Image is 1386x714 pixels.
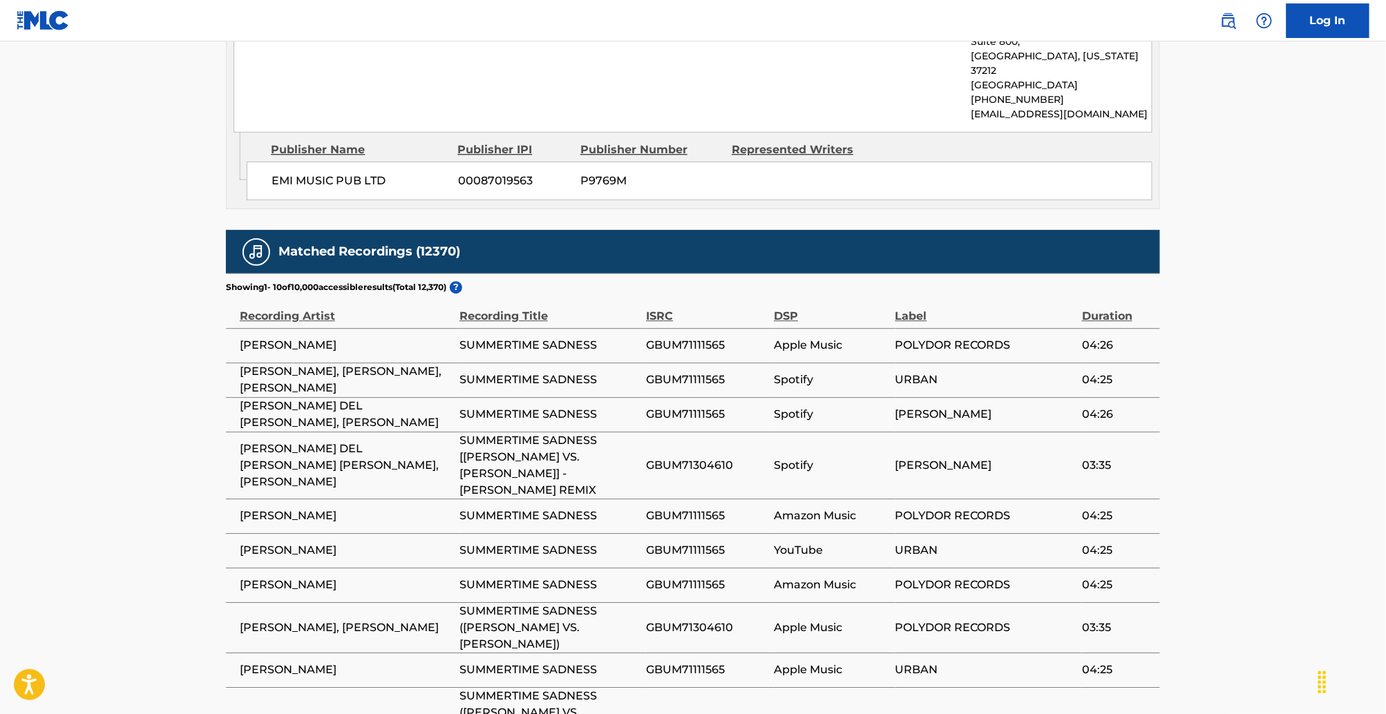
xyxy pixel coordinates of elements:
span: SUMMERTIME SADNESS [459,337,639,354]
span: SUMMERTIME SADNESS [459,406,639,423]
span: SUMMERTIME SADNESS ([PERSON_NAME] VS. [PERSON_NAME]) [459,603,639,653]
h5: Matched Recordings (12370) [278,244,460,260]
img: search [1220,12,1237,29]
span: GBUM71111565 [646,542,767,559]
span: SUMMERTIME SADNESS [459,662,639,678]
p: [GEOGRAPHIC_DATA], [US_STATE] 37212 [971,49,1152,78]
span: POLYDOR RECORDS [895,337,1075,354]
span: Apple Music [774,662,888,678]
span: URBAN [895,372,1075,388]
span: 04:25 [1082,662,1153,678]
p: [EMAIL_ADDRESS][DOMAIN_NAME] [971,107,1152,122]
p: [PHONE_NUMBER] [971,93,1152,107]
img: help [1256,12,1273,29]
img: MLC Logo [17,10,70,30]
div: Represented Writers [732,142,873,158]
span: [PERSON_NAME] [240,337,453,354]
span: GBUM71111565 [646,662,767,678]
a: Public Search [1215,7,1242,35]
div: Publisher Number [580,142,721,158]
span: [PERSON_NAME], [PERSON_NAME], [PERSON_NAME] [240,363,453,396]
iframe: Chat Widget [1317,648,1386,714]
span: 00087019563 [458,173,570,189]
span: [PERSON_NAME] [240,542,453,559]
span: Spotify [774,457,888,474]
span: URBAN [895,662,1075,678]
span: EMI MUSIC PUB LTD [272,173,448,189]
span: 04:25 [1082,508,1153,524]
span: SUMMERTIME SADNESS [[PERSON_NAME] VS. [PERSON_NAME]] - [PERSON_NAME] REMIX [459,432,639,499]
span: 04:25 [1082,577,1153,593]
span: 04:25 [1082,372,1153,388]
span: Apple Music [774,619,888,636]
span: SUMMERTIME SADNESS [459,577,639,593]
span: SUMMERTIME SADNESS [459,542,639,559]
div: Label [895,293,1075,325]
span: [PERSON_NAME] [895,457,1075,474]
span: [PERSON_NAME], [PERSON_NAME] [240,619,453,636]
div: ISRC [646,293,767,325]
span: GBUM71304610 [646,619,767,636]
span: 03:35 [1082,619,1153,636]
span: 03:35 [1082,457,1153,474]
div: Publisher IPI [457,142,570,158]
span: 04:25 [1082,542,1153,559]
span: URBAN [895,542,1075,559]
p: [GEOGRAPHIC_DATA] [971,78,1152,93]
span: Apple Music [774,337,888,354]
div: DSP [774,293,888,325]
span: SUMMERTIME SADNESS [459,372,639,388]
span: [PERSON_NAME] DEL [PERSON_NAME] [PERSON_NAME], [PERSON_NAME] [240,441,453,490]
div: Help [1251,7,1278,35]
div: Duration [1082,293,1153,325]
span: Spotify [774,372,888,388]
div: Recording Title [459,293,639,325]
div: Recording Artist [240,293,453,325]
span: [PERSON_NAME] [895,406,1075,423]
span: POLYDOR RECORDS [895,619,1075,636]
span: [PERSON_NAME] [240,662,453,678]
span: GBUM71111565 [646,337,767,354]
span: Spotify [774,406,888,423]
span: [PERSON_NAME] [240,508,453,524]
span: POLYDOR RECORDS [895,508,1075,524]
div: Drag [1311,662,1333,703]
span: GBUM71111565 [646,508,767,524]
span: SUMMERTIME SADNESS [459,508,639,524]
span: 04:26 [1082,406,1153,423]
span: YouTube [774,542,888,559]
span: GBUM71304610 [646,457,767,474]
span: POLYDOR RECORDS [895,577,1075,593]
div: Publisher Name [271,142,447,158]
p: Showing 1 - 10 of 10,000 accessible results (Total 12,370 ) [226,281,446,293]
span: GBUM71111565 [646,577,767,593]
span: 04:26 [1082,337,1153,354]
span: GBUM71111565 [646,372,767,388]
span: P9769M [580,173,721,189]
span: Amazon Music [774,577,888,593]
span: Amazon Music [774,508,888,524]
a: Log In [1287,3,1369,38]
span: [PERSON_NAME] [240,577,453,593]
span: [PERSON_NAME] DEL [PERSON_NAME], [PERSON_NAME] [240,398,453,431]
span: ? [450,281,462,293]
span: GBUM71111565 [646,406,767,423]
img: Matched Recordings [248,244,265,260]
